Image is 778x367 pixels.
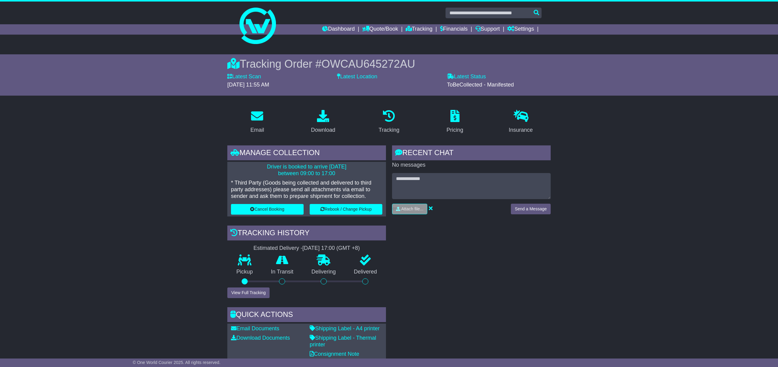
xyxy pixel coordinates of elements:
a: Settings [507,24,534,35]
div: Tracking history [227,226,386,242]
div: Tracking [379,126,399,134]
p: * Third Party (Goods being collected and delivered to third party addresses) please send all atta... [231,180,382,199]
button: View Full Tracking [227,287,270,298]
a: Consignment Note [310,351,359,357]
div: [DATE] 17:00 (GMT +8) [302,245,360,252]
div: Tracking Order # [227,57,551,70]
label: Latest Status [447,73,486,80]
div: Pricing [446,126,463,134]
a: Email Documents [231,325,279,331]
a: Quote/Book [362,24,398,35]
a: Financials [440,24,468,35]
a: Email [246,108,268,136]
div: RECENT CHAT [392,145,551,162]
a: Insurance [505,108,537,136]
a: Shipping Label - A4 printer [310,325,380,331]
div: Quick Actions [227,307,386,324]
a: Dashboard [322,24,355,35]
a: Tracking [375,108,403,136]
button: Cancel Booking [231,204,304,215]
a: Support [475,24,500,35]
span: © One World Courier 2025. All rights reserved. [133,360,221,365]
p: No messages [392,162,551,168]
p: Pickup [227,269,262,275]
div: Estimated Delivery - [227,245,386,252]
span: ToBeCollected - Manifested [447,82,514,88]
p: In Transit [262,269,303,275]
span: [DATE] 11:55 AM [227,82,269,88]
div: Manage collection [227,145,386,162]
a: Tracking [406,24,432,35]
a: Shipping Label - Thermal printer [310,335,376,348]
a: Download Documents [231,335,290,341]
div: Email [250,126,264,134]
span: OWCAU645272AU [322,58,415,70]
p: Delivered [345,269,386,275]
button: Send a Message [511,204,551,214]
button: Rebook / Change Pickup [310,204,382,215]
div: Insurance [509,126,533,134]
a: Download [307,108,339,136]
p: Delivering [302,269,345,275]
label: Latest Scan [227,73,261,80]
p: Driver is booked to arrive [DATE] between 09:00 to 17:00 [231,164,382,177]
div: Download [311,126,335,134]
label: Latest Location [337,73,377,80]
a: Pricing [442,108,467,136]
